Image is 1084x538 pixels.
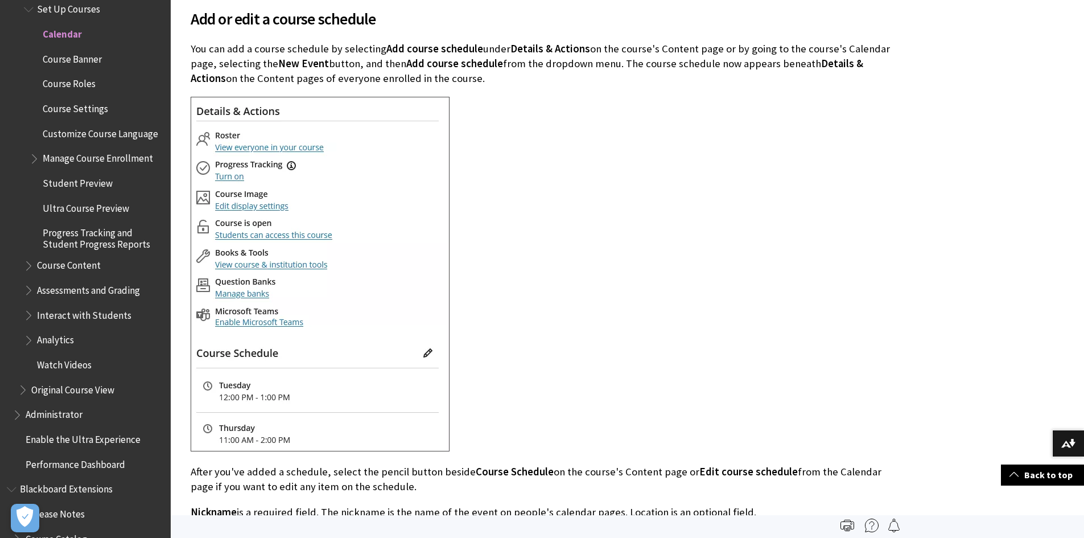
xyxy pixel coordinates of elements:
[191,7,896,31] span: Add or edit a course schedule
[43,50,102,65] span: Course Banner
[43,124,158,139] span: Customize Course Language
[43,99,108,114] span: Course Settings
[476,465,554,478] span: Course Schedule
[865,519,879,532] img: More help
[37,355,92,371] span: Watch Videos
[191,506,237,519] span: Nickname
[191,42,896,87] p: You can add a course schedule by selecting under on the course's Content page or by going to the ...
[840,519,854,532] img: Print
[43,199,129,214] span: Ultra Course Preview
[510,42,590,55] span: Details & Actions
[386,42,483,55] span: Add course schedule
[43,174,113,189] span: Student Preview
[43,24,82,40] span: Calendar
[26,430,141,445] span: Enable the Ultra Experience
[191,57,863,85] span: Details & Actions
[11,504,39,532] button: Open Preferences
[26,455,125,470] span: Performance Dashboard
[26,504,85,520] span: Release Notes
[191,505,896,520] p: is a required field. The nickname is the name of the event on people's calendar pages. Location i...
[37,331,74,346] span: Analytics
[37,256,101,272] span: Course Content
[1001,465,1084,486] a: Back to top
[20,480,113,495] span: Blackboard Extensions
[43,223,163,250] span: Progress Tracking and Student Progress Reports
[406,57,503,70] span: Add course schedule
[43,149,153,165] span: Manage Course Enrollment
[191,97,450,451] img: Image of the Course Schedule beneath the Details & Actions section, showing two different course ...
[887,519,901,532] img: Follow this page
[26,405,83,421] span: Administrator
[43,75,96,90] span: Course Roles
[699,465,798,478] span: Edit course schedule
[191,465,896,494] p: After you've added a schedule, select the pencil button beside on the course's Content page or fr...
[278,57,329,70] span: New Event
[37,306,131,321] span: Interact with Students
[37,281,140,296] span: Assessments and Grading
[31,380,114,396] span: Original Course View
